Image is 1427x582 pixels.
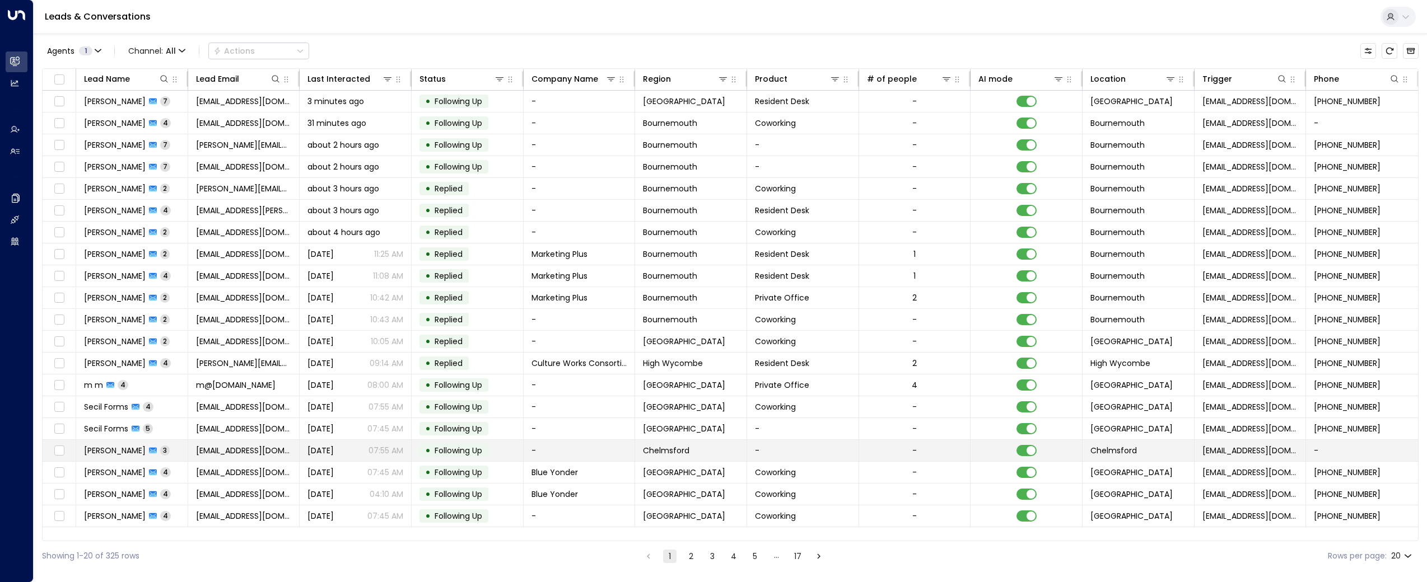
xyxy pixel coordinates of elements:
[307,445,334,456] span: Yesterday
[435,118,482,129] span: Following Up
[425,332,431,351] div: •
[747,440,859,461] td: -
[531,248,587,260] span: Marketing Plus
[160,445,170,455] span: 3
[643,270,697,281] span: Bournemouth
[307,139,379,151] span: about 2 hours ago
[435,183,463,194] span: Replied
[755,72,841,86] div: Product
[755,270,809,281] span: Resident Desk
[425,266,431,285] div: •
[1306,112,1418,134] td: -
[706,550,719,563] button: Go to page 3
[1314,314,1381,325] span: +447889890919
[1382,43,1397,59] span: Refresh
[755,118,796,129] span: Coworking
[747,418,859,439] td: -
[435,358,463,369] span: Replied
[1314,161,1381,172] span: +447539542428
[912,96,917,107] div: -
[160,205,171,215] span: 4
[307,314,334,325] span: Yesterday
[755,205,809,216] span: Resident Desk
[643,227,697,238] span: Bournemouth
[755,248,809,260] span: Resident Desk
[1328,550,1387,562] label: Rows per page:
[307,292,334,303] span: Yesterday
[425,354,431,373] div: •
[524,418,636,439] td: -
[425,179,431,198] div: •
[419,72,446,86] div: Status
[1090,118,1145,129] span: Bournemouth
[643,161,697,172] span: Bournemouth
[307,358,334,369] span: Yesterday
[1090,445,1137,456] span: Chelmsford
[307,183,379,194] span: about 3 hours ago
[160,184,170,193] span: 2
[373,270,403,281] p: 11:08 AM
[52,313,66,327] span: Toggle select row
[307,72,370,86] div: Last Interacted
[663,550,677,563] button: page 1
[755,292,809,303] span: Private Office
[196,423,292,434] span: bilgic.secil@gmail.com
[196,118,292,129] span: genblackdean@gmail.com
[1090,72,1126,86] div: Location
[643,292,697,303] span: Bournemouth
[370,314,403,325] p: 10:43 AM
[1090,227,1145,238] span: Bournemouth
[52,422,66,436] span: Toggle select row
[684,550,698,563] button: Go to page 2
[978,72,1064,86] div: AI mode
[1202,292,1298,303] span: noreply@notifications.hubspot.com
[425,288,431,307] div: •
[912,139,917,151] div: -
[425,114,431,133] div: •
[912,314,917,325] div: -
[1090,314,1145,325] span: Bournemouth
[643,183,697,194] span: Bournemouth
[160,227,170,237] span: 2
[1314,379,1381,391] span: +441224562234
[912,118,917,129] div: -
[84,248,146,260] span: Matt Brunt
[196,227,292,238] span: 3ethparker@gmail.com
[196,96,292,107] span: pcasey911@gmail.com
[196,139,292,151] span: michael_melim@hotmail.co.uk
[435,205,463,216] span: Replied
[419,72,505,86] div: Status
[435,270,463,281] span: Replied
[425,463,431,482] div: •
[425,223,431,242] div: •
[1306,440,1418,461] td: -
[208,43,309,59] div: Button group with a nested menu
[307,161,379,172] span: about 2 hours ago
[370,292,403,303] p: 10:42 AM
[143,402,153,411] span: 4
[435,445,482,456] span: Following Up
[912,205,917,216] div: -
[524,396,636,417] td: -
[52,95,66,109] span: Toggle select row
[208,43,309,59] button: Actions
[912,292,917,303] div: 2
[84,183,146,194] span: Ella Moore
[84,445,146,456] span: Saravanan
[52,226,66,240] span: Toggle select row
[425,376,431,395] div: •
[84,292,146,303] span: Matt Brunt
[425,245,431,264] div: •
[196,205,292,216] span: sam98.moore@hotmail.com
[643,423,725,434] span: Twickenham
[791,550,804,563] button: Go to page 17
[1360,43,1376,59] button: Customize
[367,379,403,391] p: 08:00 AM
[755,183,796,194] span: Coworking
[524,374,636,396] td: -
[435,96,482,107] span: Following Up
[755,401,796,412] span: Coworking
[912,445,917,456] div: -
[425,310,431,329] div: •
[1314,227,1381,238] span: +447543900272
